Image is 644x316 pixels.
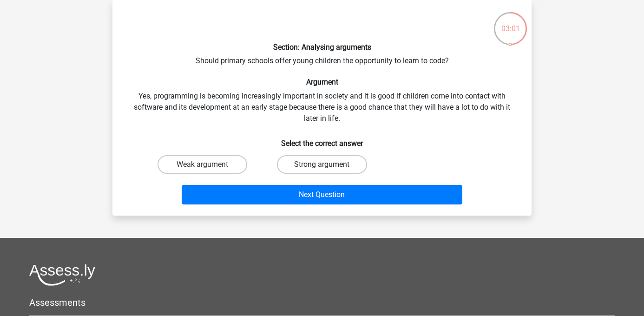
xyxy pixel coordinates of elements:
div: Should primary schools offer young children the opportunity to learn to code? Yes, programming is... [116,7,528,208]
label: Weak argument [158,155,247,174]
img: Assessly logo [29,264,95,286]
div: 03:01 [493,11,528,34]
h6: Argument [127,78,517,86]
h5: Assessments [29,297,615,308]
button: Next Question [182,185,463,204]
h6: Section: Analysing arguments [127,43,517,52]
label: Strong argument [277,155,367,174]
h6: Select the correct answer [127,132,517,148]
